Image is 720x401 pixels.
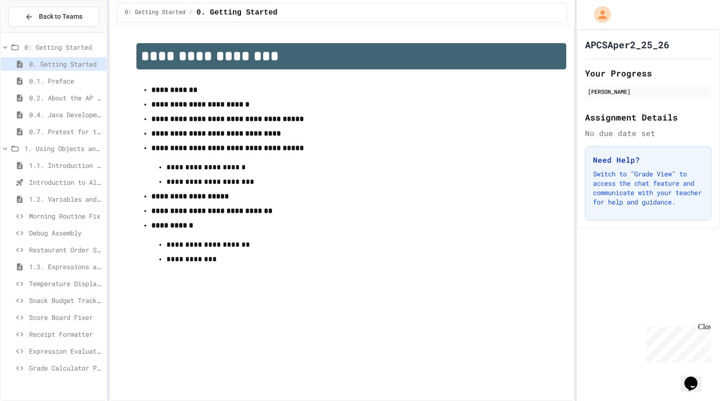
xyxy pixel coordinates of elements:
[593,169,704,207] p: Switch to "Grade View" to access the chat feature and communicate with your teacher for help and ...
[29,312,103,322] span: Score Board Fixer
[585,67,712,80] h2: Your Progress
[585,111,712,124] h2: Assignment Details
[29,245,103,255] span: Restaurant Order System
[196,7,277,18] span: 0. Getting Started
[24,42,103,52] span: 0: Getting Started
[681,363,711,392] iframe: chat widget
[29,329,103,339] span: Receipt Formatter
[29,59,103,69] span: 0. Getting Started
[29,279,103,288] span: Temperature Display Fix
[29,127,103,136] span: 0.7. Pretest for the AP CSA Exam
[588,87,709,96] div: [PERSON_NAME]
[593,154,704,166] h3: Need Help?
[29,228,103,238] span: Debug Assembly
[642,323,711,363] iframe: chat widget
[29,194,103,204] span: 1.2. Variables and Data Types
[125,9,186,16] span: 0: Getting Started
[584,4,613,25] div: My Account
[29,295,103,305] span: Snack Budget Tracker
[29,262,103,272] span: 1.3. Expressions and Output [New]
[29,211,103,221] span: Morning Routine Fix
[29,110,103,120] span: 0.4. Java Development Environments
[24,144,103,153] span: 1. Using Objects and Methods
[29,93,103,103] span: 0.2. About the AP CSA Exam
[585,128,712,139] div: No due date set
[29,346,103,356] span: Expression Evaluator Fix
[189,9,193,16] span: /
[29,160,103,170] span: 1.1. Introduction to Algorithms, Programming, and Compilers
[29,363,103,373] span: Grade Calculator Pro
[585,38,669,51] h1: APCSAper2_25_26
[8,7,99,27] button: Back to Teams
[29,177,103,187] span: Introduction to Algorithms, Programming, and Compilers
[4,4,65,60] div: Chat with us now!Close
[39,12,82,22] span: Back to Teams
[29,76,103,86] span: 0.1. Preface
